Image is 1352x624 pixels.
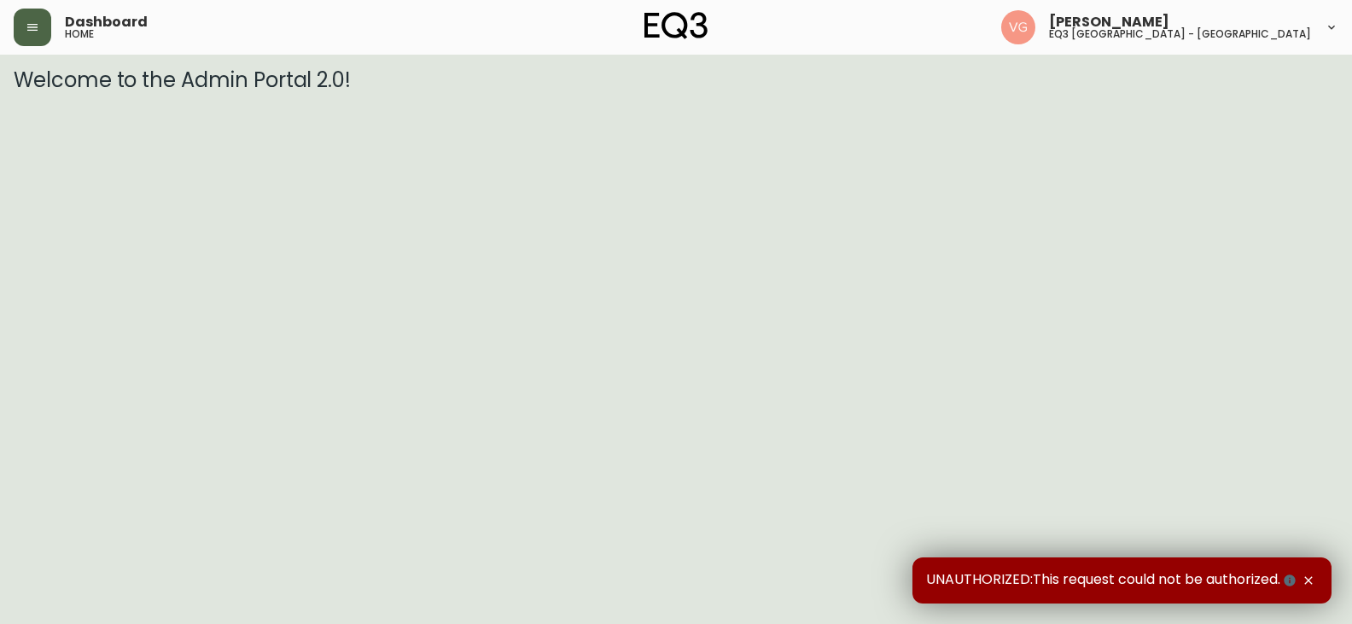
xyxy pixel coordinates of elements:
[65,29,94,39] h5: home
[1001,10,1035,44] img: 876f05e53c5b52231d7ee1770617069b
[1049,15,1169,29] span: [PERSON_NAME]
[644,12,708,39] img: logo
[14,68,1338,92] h3: Welcome to the Admin Portal 2.0!
[1049,29,1311,39] h5: eq3 [GEOGRAPHIC_DATA] - [GEOGRAPHIC_DATA]
[65,15,148,29] span: Dashboard
[926,571,1299,590] span: UNAUTHORIZED:This request could not be authorized.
